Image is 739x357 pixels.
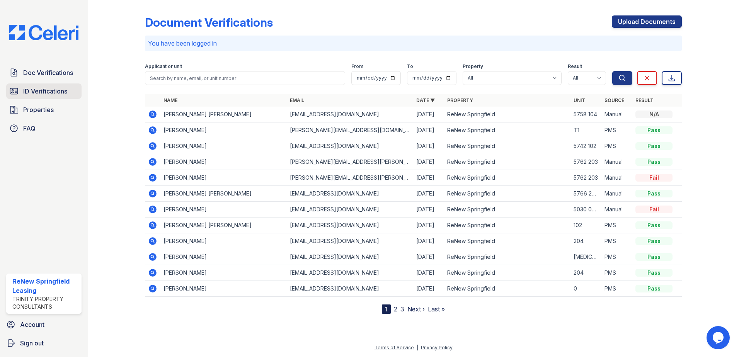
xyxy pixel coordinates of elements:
td: [EMAIL_ADDRESS][DOMAIN_NAME] [287,138,413,154]
td: [PERSON_NAME] [160,281,287,297]
td: [DATE] [413,122,444,138]
td: [PERSON_NAME] [160,138,287,154]
td: ReNew Springfield [444,218,570,233]
td: PMS [601,281,632,297]
span: Properties [23,105,54,114]
td: 204 [570,233,601,249]
td: PMS [601,249,632,265]
div: Pass [635,190,673,197]
label: Applicant or unit [145,63,182,70]
td: [DATE] [413,202,444,218]
td: [PERSON_NAME] [160,249,287,265]
td: [EMAIL_ADDRESS][DOMAIN_NAME] [287,265,413,281]
div: Fail [635,174,673,182]
td: [DATE] [413,249,444,265]
label: From [351,63,363,70]
td: [EMAIL_ADDRESS][DOMAIN_NAME] [287,202,413,218]
iframe: chat widget [707,326,731,349]
a: Property [447,97,473,103]
td: [DATE] [413,218,444,233]
td: ReNew Springfield [444,122,570,138]
a: Next › [407,305,425,313]
td: ReNew Springfield [444,202,570,218]
span: Account [20,320,44,329]
div: ReNew Springfield Leasing [12,277,78,295]
td: [PERSON_NAME] [160,202,287,218]
td: [DATE] [413,186,444,202]
label: To [407,63,413,70]
td: [DATE] [413,233,444,249]
a: Last » [428,305,445,313]
button: Sign out [3,335,85,351]
td: 0 [570,281,601,297]
td: [DATE] [413,170,444,186]
div: Pass [635,269,673,277]
td: [EMAIL_ADDRESS][DOMAIN_NAME] [287,281,413,297]
div: N/A [635,110,673,118]
td: ReNew Springfield [444,154,570,170]
td: [PERSON_NAME] [160,170,287,186]
td: PMS [601,218,632,233]
span: Sign out [20,338,44,348]
td: ReNew Springfield [444,233,570,249]
td: Manual [601,186,632,202]
div: Pass [635,285,673,292]
td: [DATE] [413,107,444,122]
td: 102 [570,218,601,233]
td: [DATE] [413,281,444,297]
a: Terms of Service [375,345,414,350]
p: You have been logged in [148,39,679,48]
td: [DATE] [413,154,444,170]
div: Pass [635,126,673,134]
td: [EMAIL_ADDRESS][DOMAIN_NAME] [287,233,413,249]
div: Fail [635,206,673,213]
td: [EMAIL_ADDRESS][DOMAIN_NAME] [287,249,413,265]
td: 5762 203 [570,154,601,170]
td: Manual [601,202,632,218]
td: 5766 204 [570,186,601,202]
td: ReNew Springfield [444,265,570,281]
div: Document Verifications [145,15,273,29]
td: [PERSON_NAME][EMAIL_ADDRESS][PERSON_NAME][DOMAIN_NAME] [287,170,413,186]
td: ReNew Springfield [444,138,570,154]
a: Doc Verifications [6,65,82,80]
td: PMS [601,138,632,154]
td: [MEDICAL_DATA] [570,249,601,265]
td: 5762 203 [570,170,601,186]
a: 3 [400,305,404,313]
td: [PERSON_NAME] [PERSON_NAME] [160,218,287,233]
span: ID Verifications [23,87,67,96]
td: Manual [601,107,632,122]
div: | [417,345,418,350]
td: [PERSON_NAME] [160,265,287,281]
td: [PERSON_NAME] [160,233,287,249]
a: Properties [6,102,82,117]
td: 5758 104 [570,107,601,122]
td: [PERSON_NAME] [PERSON_NAME] [160,107,287,122]
td: 5030 0T3 [570,202,601,218]
a: Result [635,97,654,103]
div: Pass [635,253,673,261]
a: Source [604,97,624,103]
td: [EMAIL_ADDRESS][DOMAIN_NAME] [287,107,413,122]
td: [EMAIL_ADDRESS][DOMAIN_NAME] [287,186,413,202]
div: Pass [635,158,673,166]
a: Email [290,97,304,103]
td: ReNew Springfield [444,107,570,122]
td: [PERSON_NAME] [160,154,287,170]
a: Unit [574,97,585,103]
td: [DATE] [413,265,444,281]
span: Doc Verifications [23,68,73,77]
img: CE_Logo_Blue-a8612792a0a2168367f1c8372b55b34899dd931a85d93a1a3d3e32e68fde9ad4.png [3,25,85,40]
span: FAQ [23,124,36,133]
td: ReNew Springfield [444,186,570,202]
a: Upload Documents [612,15,682,28]
a: FAQ [6,121,82,136]
div: Pass [635,142,673,150]
td: T1 [570,122,601,138]
td: 5742 102 [570,138,601,154]
td: [PERSON_NAME][EMAIL_ADDRESS][DOMAIN_NAME] [287,122,413,138]
td: ReNew Springfield [444,249,570,265]
label: Result [568,63,582,70]
input: Search by name, email, or unit number [145,71,345,85]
